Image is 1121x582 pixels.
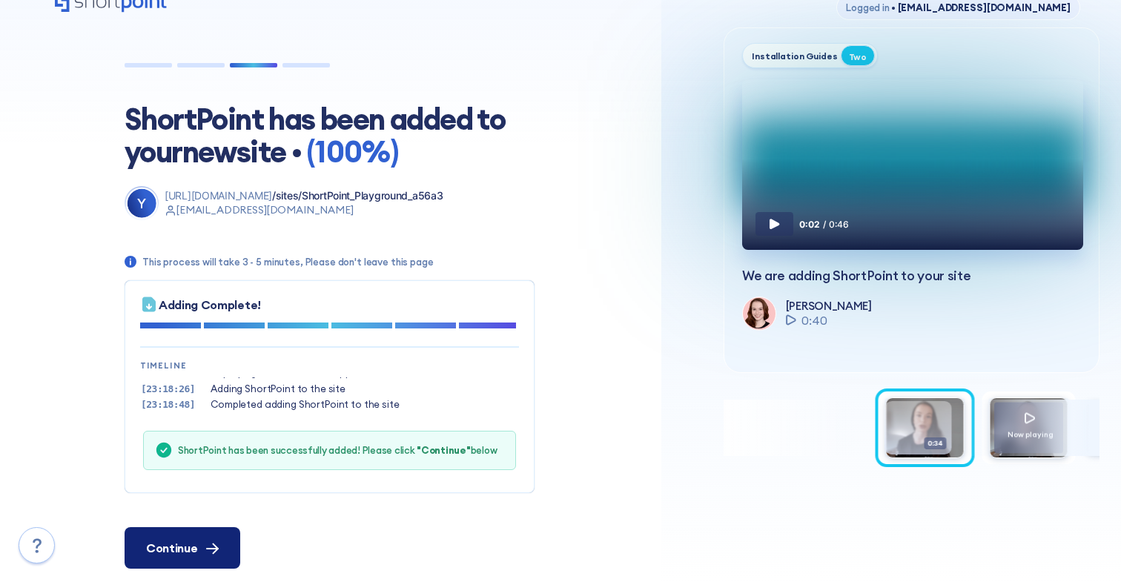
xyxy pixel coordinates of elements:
span: 0:02 [799,219,820,230]
p: [PERSON_NAME] [786,299,872,313]
iframe: Chat Widget [1047,511,1121,582]
div: Two [841,45,875,66]
span: 0:46 [829,219,849,230]
p: [EMAIL_ADDRESS][DOMAIN_NAME] [165,203,443,218]
td: Completed adding ShortPoint to the site [196,397,400,413]
div: Installation Guides [752,50,838,62]
span: • [891,1,896,13]
td: [23:18:26] [140,381,196,397]
span: 0:34 [925,437,947,450]
span: /sites/ShortPoint_Playground_a56a3 [272,189,443,202]
div: ShortPoint has been successfully added! Please click below [178,445,497,457]
b: "Continue" [417,444,470,456]
span: Logged in [846,1,890,13]
td: Adding ShortPoint to the site [196,381,400,397]
img: shortpoint-support-team [743,297,774,328]
span: [EMAIL_ADDRESS][DOMAIN_NAME] [890,1,1071,13]
span: [URL][DOMAIN_NAME] [165,189,272,202]
span: ( 100 %) [307,133,398,171]
h1: ShortPoint has been added to your new site • [125,103,525,168]
td: [23:18:48] [140,397,196,413]
p: This process will take 3 - 5 minutes, Please don't leave this page [142,256,434,268]
span: / [823,219,826,230]
button: Continue [125,527,240,569]
div: Y [128,189,156,218]
span: 0:40 [801,311,827,329]
p: Adding Complete! [159,296,261,314]
span: Continue [146,539,197,557]
p: We are adding ShortPoint to your site [742,268,1081,284]
p: TIMELINE [140,360,519,372]
span: Now playing [1008,429,1054,439]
